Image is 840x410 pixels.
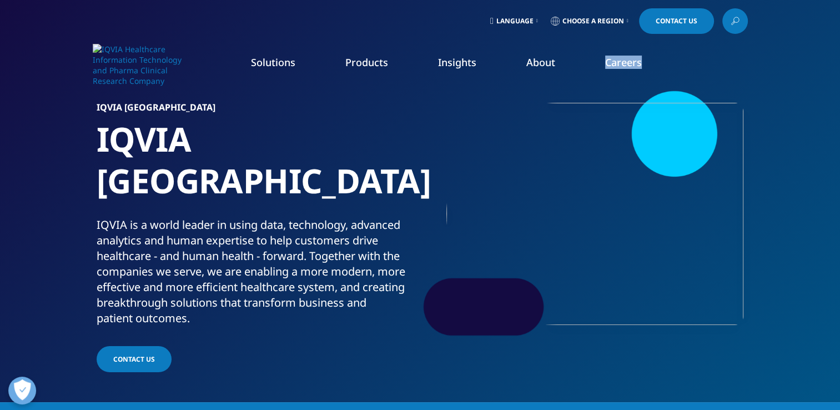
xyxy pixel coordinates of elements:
h1: IQVIA [GEOGRAPHIC_DATA] [97,118,416,217]
a: Solutions [251,56,295,69]
a: About [526,56,555,69]
img: 15_rbuportraitoption.jpg [446,103,743,325]
a: Products [345,56,388,69]
img: IQVIA Healthcare Information Technology and Pharma Clinical Research Company [93,44,182,86]
a: Insights [438,56,476,69]
a: Contact Us [639,8,714,34]
nav: Primary [186,39,748,91]
span: Language [496,17,534,26]
span: Contact Us [656,18,697,24]
div: IQVIA is a world leader in using data, technology, advanced analytics and human expertise to help... [97,217,416,326]
h6: IQVIA [GEOGRAPHIC_DATA] [97,103,416,118]
a: Careers [605,56,642,69]
a: Contact Us [97,346,172,372]
span: Contact Us [113,354,155,364]
span: Choose a Region [562,17,624,26]
button: Open Preferences [8,377,36,404]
